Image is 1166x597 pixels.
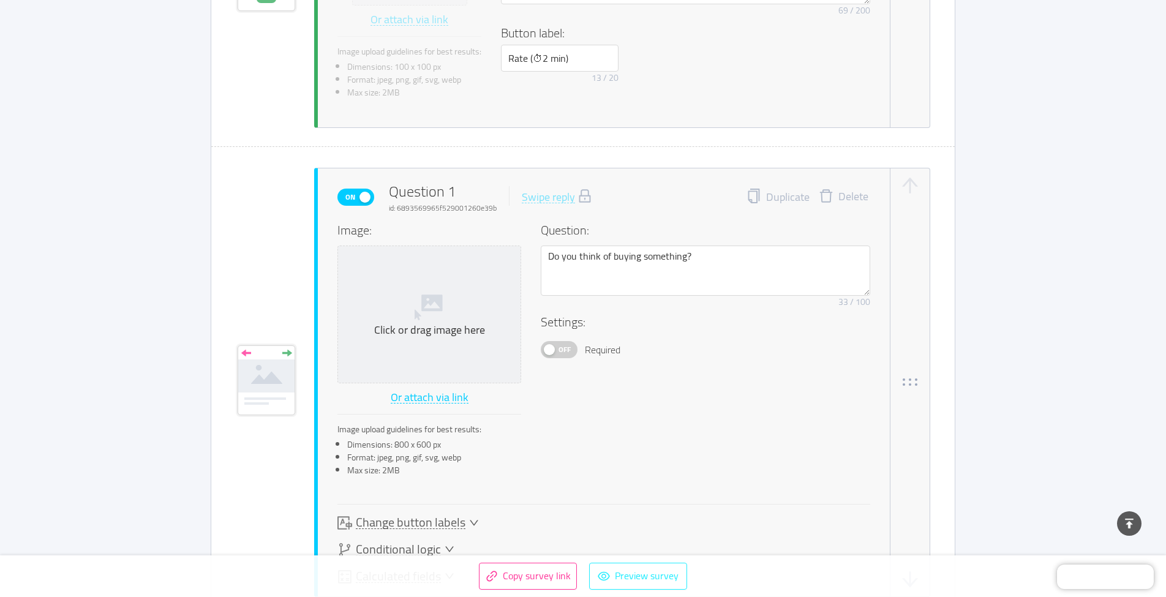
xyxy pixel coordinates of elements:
div: icon: branchesConditional logic [337,543,454,557]
span: On [342,189,359,205]
i: icon: down [445,544,454,555]
button: Or attach via link [370,10,449,30]
h4: Image: [337,221,521,239]
div: 69 / 200 [838,4,870,17]
button: icon: eyePreview survey [589,563,687,590]
i: icon: branches [337,543,352,557]
i: icon: lock [577,189,592,203]
li: Max size: 2MB [347,86,481,99]
div: id: 6893569965f529001260e39b [389,203,497,214]
span: Conditional logic [356,543,441,556]
h4: Button label: [501,24,863,42]
div: Image upload guidelines for best results: [337,423,521,436]
button: Or attach via link [390,388,469,408]
span: Off [556,342,573,358]
div: Question 1 [389,181,497,214]
div: Image upload guidelines for best results: [337,45,481,58]
div: 33 / 100 [838,296,870,309]
span: Click or drag image here [338,246,521,383]
li: Max size: 2MB [347,464,521,477]
button: icon: copyDuplicate [747,189,810,206]
li: Dimensions: 800 x 600 px [347,438,521,451]
input: START [501,45,619,72]
iframe: Chatra live chat [1057,565,1154,589]
h4: Settings: [541,313,870,331]
button: icon: deleteDelete [810,189,878,206]
li: Format: jpeg, png, gif, svg, webp [347,451,521,464]
li: Dimensions: 100 x 100 px [347,61,481,73]
div: icon: downChange button labels [337,516,479,530]
span: Required [585,342,620,357]
h4: Question: [541,221,870,239]
div: Click or drag image here [343,323,516,337]
span: Change button labels [356,516,465,529]
i: icon: down [469,518,479,528]
button: icon: arrow-up [900,176,920,195]
div: 13 / 20 [592,72,619,84]
button: icon: linkCopy survey link [479,563,577,590]
li: Format: jpeg, png, gif, svg, webp [347,73,481,86]
div: Swipe reply [522,192,575,203]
